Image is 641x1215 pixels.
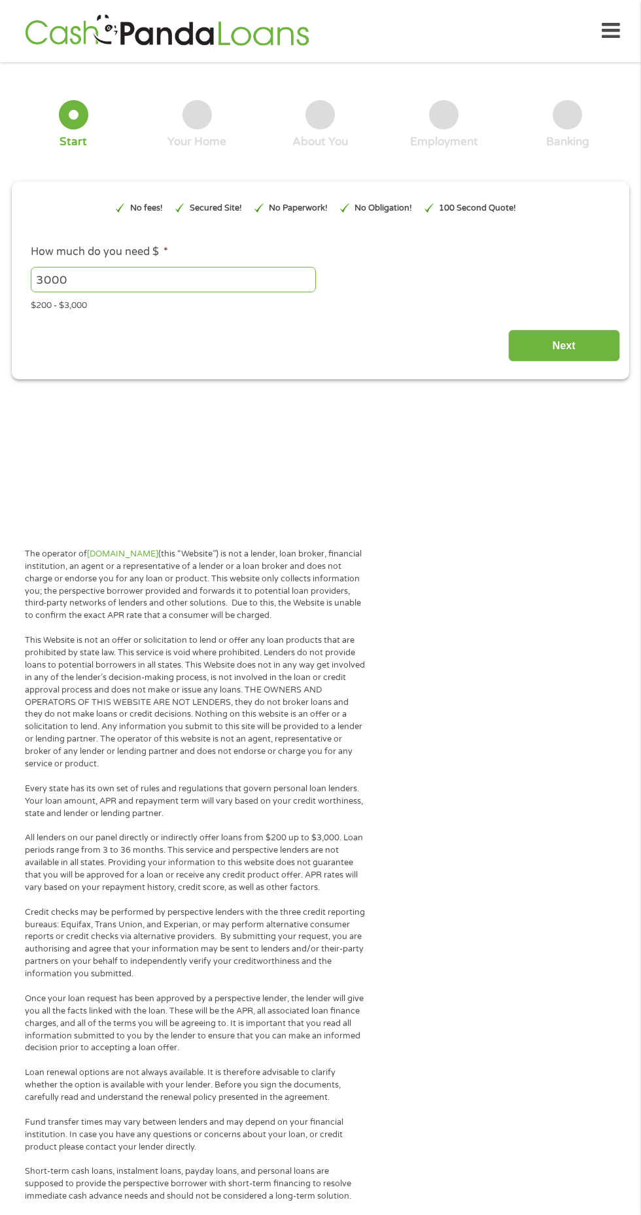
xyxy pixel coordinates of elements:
p: No Obligation! [355,202,412,214]
div: Banking [546,135,589,149]
p: Every state has its own set of rules and regulations that govern personal loan lenders. Your loan... [25,783,366,820]
div: Start [60,135,87,149]
img: GetLoanNow Logo [21,12,313,50]
div: Employment [410,135,478,149]
div: Your Home [167,135,226,149]
p: Once your loan request has been approved by a perspective lender, the lender will give you all th... [25,993,366,1054]
p: The operator of (this “Website”) is not a lender, loan broker, financial institution, an agent or... [25,548,366,622]
p: 100 Second Quote! [439,202,516,214]
p: This Website is not an offer or solicitation to lend or offer any loan products that are prohibit... [25,634,366,770]
p: Fund transfer times may vary between lenders and may depend on your financial institution. In cas... [25,1116,366,1154]
p: Loan renewal options are not always available. It is therefore advisable to clarify whether the o... [25,1067,366,1104]
input: Next [508,330,620,362]
div: About You [292,135,348,149]
p: Secured Site! [190,202,242,214]
a: [DOMAIN_NAME] [87,549,158,559]
label: How much do you need $ [31,245,168,259]
p: Credit checks may be performed by perspective lenders with the three credit reporting bureaus: Eq... [25,906,366,980]
p: No Paperwork! [269,202,328,214]
p: Short-term cash loans, instalment loans, payday loans, and personal loans are supposed to provide... [25,1165,366,1203]
div: $200 - $3,000 [31,294,610,312]
p: All lenders on our panel directly or indirectly offer loans from $200 up to $3,000. Loan periods ... [25,832,366,893]
p: No fees! [130,202,163,214]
